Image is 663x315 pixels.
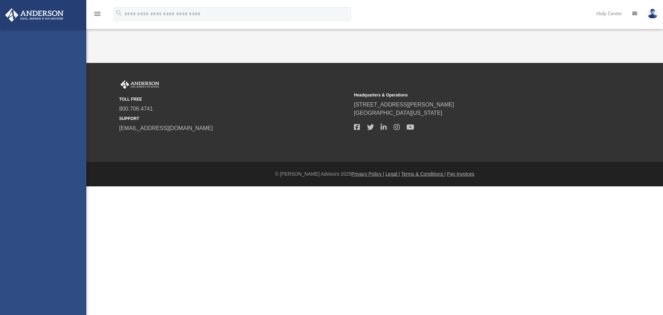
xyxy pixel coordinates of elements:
a: Terms & Conditions | [401,171,446,177]
a: [STREET_ADDRESS][PERSON_NAME] [354,102,454,108]
div: © [PERSON_NAME] Advisors 2025 [86,170,663,178]
img: User Pic [647,9,658,19]
small: Headquarters & Operations [354,92,584,98]
small: SUPPORT [119,115,349,122]
a: Legal | [385,171,400,177]
a: Pay Invoices [447,171,474,177]
img: Anderson Advisors Platinum Portal [3,8,66,22]
a: Privacy Policy | [352,171,384,177]
img: Anderson Advisors Platinum Portal [119,80,161,89]
a: [EMAIL_ADDRESS][DOMAIN_NAME] [119,125,213,131]
a: 800.706.4741 [119,106,153,112]
i: search [115,9,123,17]
a: [GEOGRAPHIC_DATA][US_STATE] [354,110,442,116]
small: TOLL FREE [119,96,349,102]
a: menu [93,13,102,18]
i: menu [93,10,102,18]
